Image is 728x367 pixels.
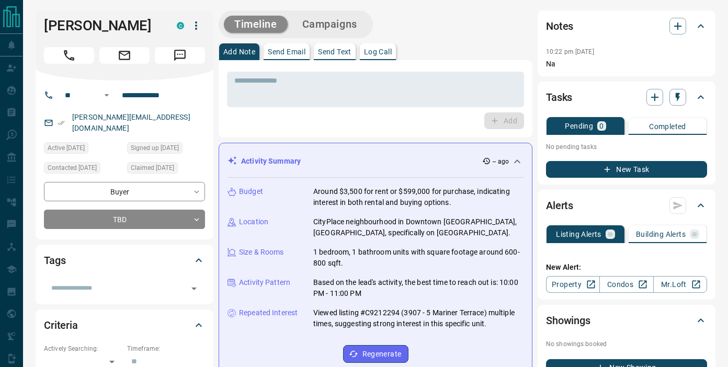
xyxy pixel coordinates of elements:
span: Active [DATE] [48,143,85,153]
h2: Criteria [44,317,78,334]
p: Listing Alerts [556,231,601,238]
p: Viewed listing #C9212294 (3907 - 5 Mariner Terrace) multiple times, suggesting strong interest in... [313,307,524,329]
span: Email [99,47,150,64]
a: Condos [599,276,653,293]
span: Claimed [DATE] [131,163,174,173]
span: Call [44,47,94,64]
div: Criteria [44,313,205,338]
h2: Alerts [546,197,573,214]
p: Completed [649,123,686,130]
svg: Email Verified [58,119,65,127]
p: Send Text [318,48,351,55]
div: Notes [546,14,707,39]
p: Around $3,500 for rent or $599,000 for purchase, indicating interest in both rental and buying op... [313,186,524,208]
h2: Showings [546,312,590,329]
button: Regenerate [343,345,408,363]
p: 1 bedroom, 1 bathroom units with square footage around 600-800 sqft. [313,247,524,269]
p: Activity Pattern [239,277,290,288]
p: New Alert: [546,262,707,273]
p: Timeframe: [127,344,205,353]
p: CityPlace neighbourhood in Downtown [GEOGRAPHIC_DATA], [GEOGRAPHIC_DATA], specifically on [GEOGRA... [313,216,524,238]
button: Timeline [224,16,288,33]
p: Budget [239,186,263,197]
p: -- ago [493,157,509,166]
p: Pending [565,122,593,130]
p: Na [546,59,707,70]
div: Tasks [546,85,707,110]
div: Buyer [44,182,205,201]
a: Property [546,276,600,293]
div: Tags [44,248,205,273]
p: Actively Searching: [44,344,122,353]
p: Location [239,216,268,227]
p: Based on the lead's activity, the best time to reach out is: 10:00 PM - 11:00 PM [313,277,524,299]
p: 10:22 pm [DATE] [546,48,594,55]
button: Campaigns [292,16,368,33]
p: Activity Summary [241,156,301,167]
h2: Tasks [546,89,572,106]
div: Activity Summary-- ago [227,152,524,171]
div: Fri Sep 12 2025 [44,162,122,177]
p: No pending tasks [546,139,707,155]
p: 0 [599,122,604,130]
div: Showings [546,308,707,333]
div: Mon Aug 23 2021 [127,142,205,157]
h2: Notes [546,18,573,35]
div: condos.ca [177,22,184,29]
span: Contacted [DATE] [48,163,97,173]
button: Open [100,89,113,101]
div: Sat Sep 13 2025 [44,142,122,157]
button: Open [187,281,201,296]
a: Mr.Loft [653,276,707,293]
p: Send Email [268,48,305,55]
div: Fri Sep 12 2025 [127,162,205,177]
p: Add Note [223,48,255,55]
span: Signed up [DATE] [131,143,179,153]
h1: [PERSON_NAME] [44,17,161,34]
p: Size & Rooms [239,247,284,258]
a: [PERSON_NAME][EMAIL_ADDRESS][DOMAIN_NAME] [72,113,190,132]
h2: Tags [44,252,65,269]
div: TBD [44,210,205,229]
div: Alerts [546,193,707,218]
button: New Task [546,161,707,178]
p: Repeated Interest [239,307,298,318]
p: Log Call [364,48,392,55]
p: No showings booked [546,339,707,349]
p: Building Alerts [636,231,686,238]
span: Message [155,47,205,64]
